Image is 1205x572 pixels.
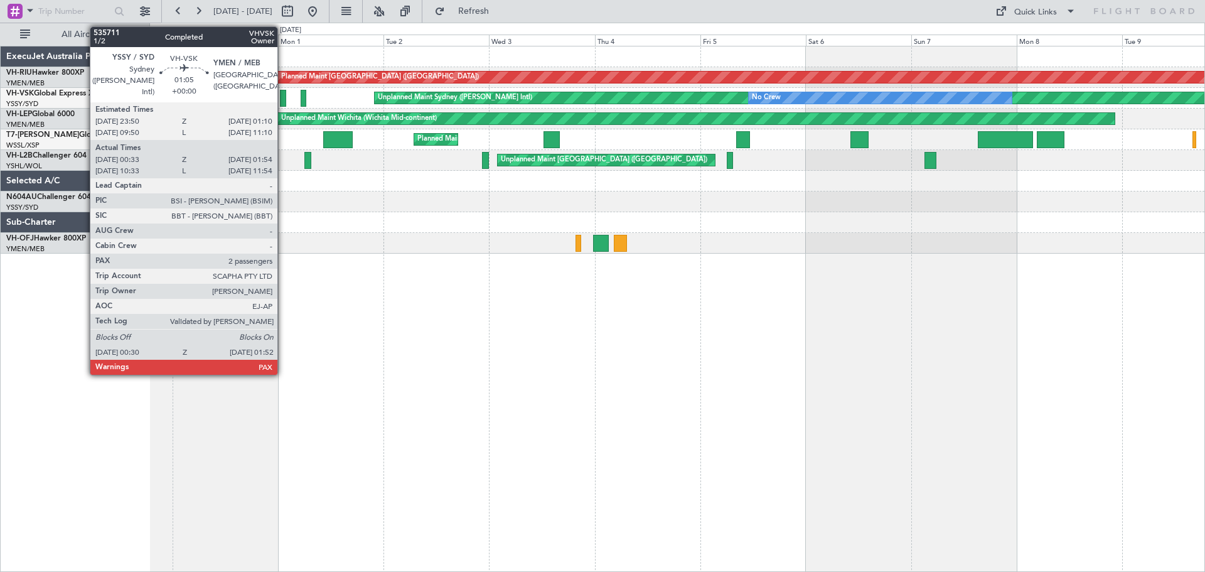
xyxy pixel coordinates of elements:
div: Mon 1 [278,35,383,46]
div: No Crew [752,89,781,107]
a: VH-OFJHawker 800XP [6,235,86,242]
a: VH-LEPGlobal 6000 [6,111,75,118]
a: YSSY/SYD [6,203,38,212]
div: Sat 6 [806,35,911,46]
div: Unplanned Maint Sydney ([PERSON_NAME] Intl) [378,89,532,107]
div: Sun 7 [911,35,1017,46]
a: YSSY/SYD [6,99,38,109]
button: All Aircraft [14,24,136,45]
span: VH-L2B [6,152,33,159]
span: VH-RIU [6,69,32,77]
div: Unplanned Maint [GEOGRAPHIC_DATA] ([GEOGRAPHIC_DATA]) [501,151,707,170]
span: VH-VSK [6,90,34,97]
div: Planned Maint Dubai (Al Maktoum Intl) [417,130,541,149]
span: VH-OFJ [6,235,34,242]
a: YSHL/WOL [6,161,42,171]
div: Unplanned Maint Wichita (Wichita Mid-continent) [281,109,437,128]
div: Sun 31 [173,35,278,46]
a: N604AUChallenger 604 [6,193,91,201]
input: Trip Number [38,2,110,21]
a: VH-RIUHawker 800XP [6,69,84,77]
a: YMEN/MEB [6,244,45,254]
button: Refresh [429,1,504,21]
div: Fri 5 [700,35,806,46]
div: Quick Links [1014,6,1057,19]
div: [DATE] [152,25,173,36]
span: VH-LEP [6,111,32,118]
div: Wed 3 [489,35,594,46]
button: Quick Links [989,1,1082,21]
a: WSSL/XSP [6,141,40,150]
div: Mon 8 [1017,35,1122,46]
div: Thu 4 [595,35,700,46]
a: VH-L2BChallenger 604 [6,152,87,159]
span: T7-[PERSON_NAME] [6,131,79,139]
a: T7-[PERSON_NAME]Global 7500 [6,131,122,139]
span: Refresh [447,7,500,16]
span: N604AU [6,193,37,201]
div: Tue 2 [383,35,489,46]
a: VH-VSKGlobal Express XRS [6,90,103,97]
div: [DATE] [280,25,301,36]
span: All Aircraft [33,30,132,39]
a: YMEN/MEB [6,120,45,129]
div: Planned Maint [GEOGRAPHIC_DATA] ([GEOGRAPHIC_DATA]) [281,68,479,87]
span: [DATE] - [DATE] [213,6,272,17]
a: YMEN/MEB [6,78,45,88]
